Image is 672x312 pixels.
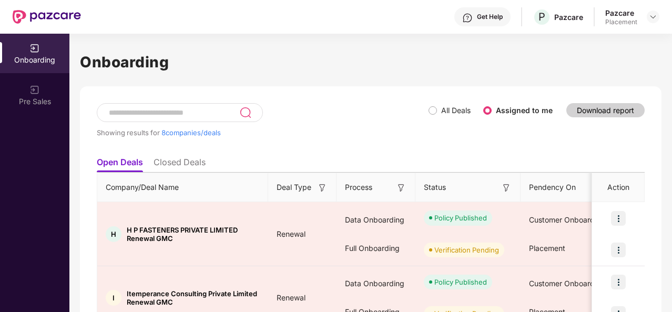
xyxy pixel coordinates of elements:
span: Placement [529,244,565,253]
img: New Pazcare Logo [13,10,81,24]
img: icon [611,275,626,289]
div: Data Onboarding [337,269,415,298]
img: svg+xml;base64,PHN2ZyB3aWR0aD0iMjAiIGhlaWdodD0iMjAiIHZpZXdCb3g9IjAgMCAyMCAyMCIgZmlsbD0ibm9uZSIgeG... [29,85,40,95]
img: svg+xml;base64,PHN2ZyBpZD0iSGVscC0zMngzMiIgeG1sbnM9Imh0dHA6Ly93d3cudzMub3JnLzIwMDAvc3ZnIiB3aWR0aD... [462,13,473,23]
div: Get Help [477,13,503,21]
li: Open Deals [97,157,143,172]
div: Full Onboarding [337,234,415,263]
img: svg+xml;base64,PHN2ZyB3aWR0aD0iMjQiIGhlaWdodD0iMjUiIHZpZXdCb3g9IjAgMCAyNCAyNSIgZmlsbD0ibm9uZSIgeG... [239,106,251,119]
img: icon [611,243,626,257]
div: Data Onboarding [337,206,415,234]
img: svg+xml;base64,PHN2ZyBpZD0iRHJvcGRvd24tMzJ4MzIiIHhtbG5zPSJodHRwOi8vd3d3LnczLm9yZy8yMDAwL3N2ZyIgd2... [649,13,657,21]
img: icon [611,211,626,226]
div: Policy Published [434,277,487,287]
img: svg+xml;base64,PHN2ZyB3aWR0aD0iMTYiIGhlaWdodD0iMTYiIHZpZXdCb3g9IjAgMCAxNiAxNiIgZmlsbD0ibm9uZSIgeG... [501,183,512,193]
span: P [538,11,545,23]
div: Pazcare [605,8,637,18]
span: Itemperance Consulting Private Limited Renewal GMC [127,289,260,306]
span: H P FASTENERS PRIVATE LIMITED Renewal GMC [127,226,260,243]
span: Deal Type [277,182,311,193]
img: svg+xml;base64,PHN2ZyB3aWR0aD0iMTYiIGhlaWdodD0iMTYiIHZpZXdCb3g9IjAgMCAxNiAxNiIgZmlsbD0ibm9uZSIgeG... [317,183,328,193]
button: Download report [566,103,645,117]
th: Company/Deal Name [97,173,268,202]
img: svg+xml;base64,PHN2ZyB3aWR0aD0iMTYiIGhlaWdodD0iMTYiIHZpZXdCb3g9IjAgMCAxNiAxNiIgZmlsbD0ibm9uZSIgeG... [396,183,406,193]
li: Closed Deals [154,157,206,172]
span: Renewal [268,293,314,302]
h1: Onboarding [80,51,661,74]
div: Placement [605,18,637,26]
span: Pendency On [529,182,576,193]
img: svg+xml;base64,PHN2ZyB3aWR0aD0iMjAiIGhlaWdodD0iMjAiIHZpZXdCb3g9IjAgMCAyMCAyMCIgZmlsbD0ibm9uZSIgeG... [29,43,40,54]
div: Pazcare [554,12,583,22]
div: H [106,226,121,242]
div: Showing results for [97,128,429,137]
label: Assigned to me [496,106,553,115]
span: Customer Onboarding [529,279,605,288]
div: Policy Published [434,213,487,223]
span: Status [424,182,446,193]
label: All Deals [441,106,471,115]
span: Process [345,182,372,193]
span: Renewal [268,229,314,238]
th: Action [592,173,645,202]
div: Verification Pending [434,245,499,255]
span: 8 companies/deals [161,128,221,137]
span: Customer Onboarding [529,215,605,224]
div: I [106,290,121,306]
